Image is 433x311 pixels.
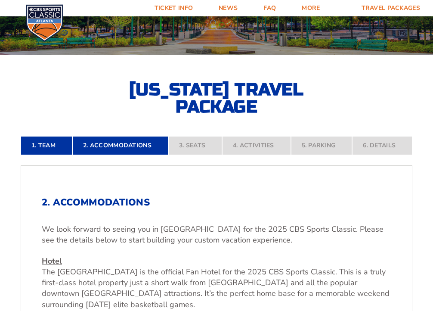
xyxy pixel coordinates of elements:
p: We look forward to seeing you in [GEOGRAPHIC_DATA] for the 2025 CBS Sports Classic. Please see th... [42,224,391,246]
p: The [GEOGRAPHIC_DATA] is the official Fan Hotel for the 2025 CBS Sports Classic. This is a truly ... [42,256,391,310]
a: 1. Team [21,136,72,155]
img: CBS Sports Classic [26,4,63,42]
h2: [US_STATE] Travel Package [122,81,311,115]
h2: 2. Accommodations [42,197,391,208]
u: Hotel [42,256,62,266]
